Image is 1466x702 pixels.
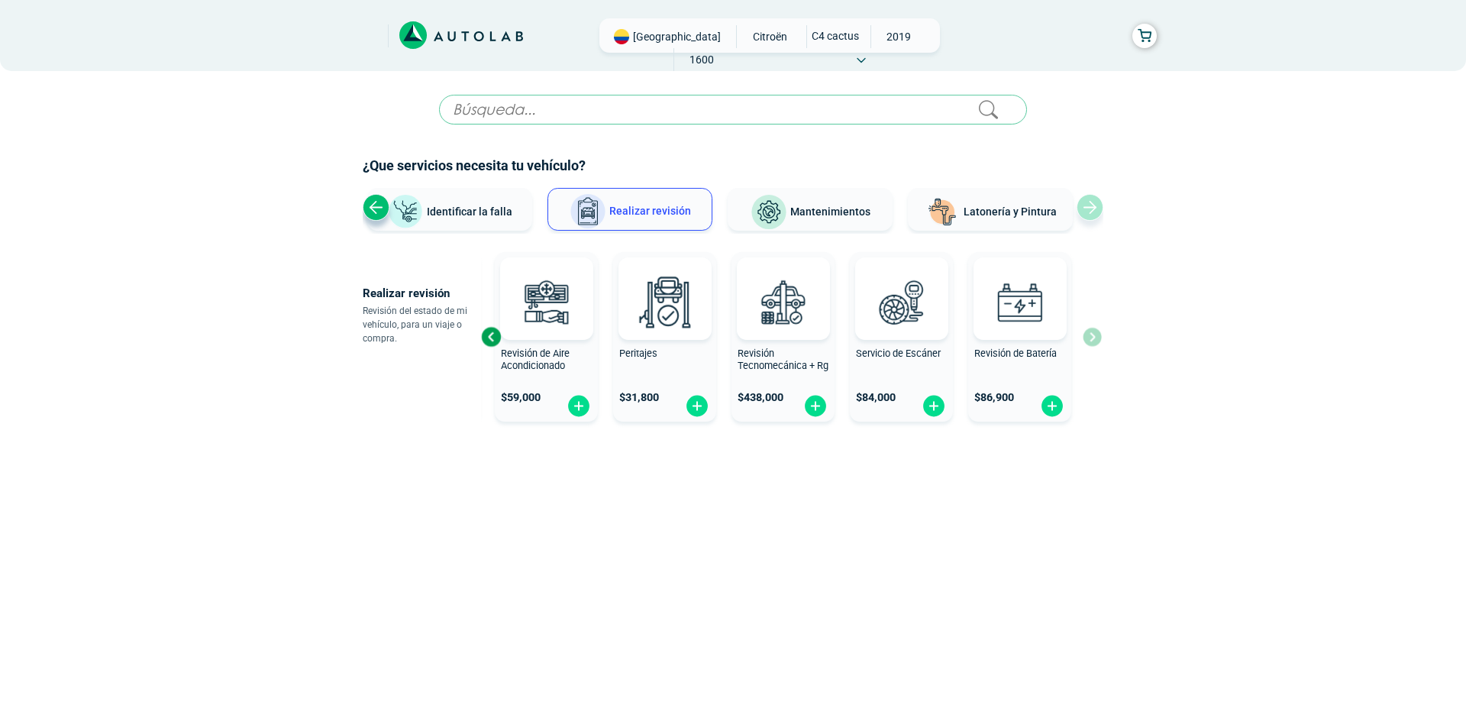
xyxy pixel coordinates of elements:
img: fi_plus-circle2.svg [567,394,591,418]
img: AD0BCuuxAAAAAElFTkSuQmCC [879,260,925,306]
input: Búsqueda... [439,95,1027,125]
button: Peritajes $31,800 [613,252,716,422]
img: AD0BCuuxAAAAAElFTkSuQmCC [642,260,688,306]
button: Identificar la falla [367,188,532,231]
img: revision_tecno_mecanica-v3.svg [749,268,816,335]
h2: ¿Que servicios necesita tu vehículo? [363,156,1103,176]
img: Realizar revisión [570,193,606,230]
button: Servicio de Escáner $84,000 [850,252,953,422]
img: AD0BCuuxAAAAAElFTkSuQmCC [524,260,570,306]
span: [GEOGRAPHIC_DATA] [633,29,721,44]
span: Revisión de Aire Acondicionado [501,348,570,372]
button: Mantenimientos [728,188,893,231]
img: fi_plus-circle2.svg [922,394,946,418]
span: CITROËN [743,25,797,48]
span: 1600 [674,48,728,71]
span: Servicio de Escáner [856,348,941,359]
img: Mantenimientos [751,194,787,231]
span: $ 59,000 [501,391,541,404]
span: $ 31,800 [619,391,659,404]
button: Revisión de Batería $86,900 [968,252,1071,422]
img: aire_acondicionado-v3.svg [512,268,580,335]
img: AD0BCuuxAAAAAElFTkSuQmCC [997,260,1043,306]
img: fi_plus-circle2.svg [803,394,828,418]
img: cambio_bateria-v3.svg [986,268,1053,335]
span: $ 84,000 [856,391,896,404]
img: Latonería y Pintura [924,194,961,231]
span: Revisión de Batería [974,348,1057,359]
div: Previous slide [363,194,389,221]
img: Flag of COLOMBIA [614,29,629,44]
span: C4 CACTUS [807,25,861,47]
div: Previous slide [480,325,502,348]
span: Revisión Tecnomecánica + Rg [738,348,828,372]
p: Realizar revisión [363,283,481,304]
span: Mantenimientos [790,205,870,218]
span: 2019 [871,25,925,48]
span: Realizar revisión [609,205,691,217]
span: $ 438,000 [738,391,783,404]
span: Peritajes [619,348,657,359]
img: fi_plus-circle2.svg [1040,394,1064,418]
img: escaner-v3.svg [867,268,935,335]
button: Revisión Tecnomecánica + Rg $438,000 [731,252,835,422]
img: peritaje-v3.svg [631,268,698,335]
img: fi_plus-circle2.svg [685,394,709,418]
span: Latonería y Pintura [964,205,1057,218]
button: Latonería y Pintura [908,188,1073,231]
button: Realizar revisión [547,188,712,231]
img: Identificar la falla [387,194,424,230]
span: Identificar la falla [427,205,512,217]
img: AD0BCuuxAAAAAElFTkSuQmCC [760,260,806,306]
span: $ 86,900 [974,391,1014,404]
button: Revisión de Aire Acondicionado $59,000 [495,252,598,422]
p: Revisión del estado de mi vehículo, para un viaje o compra. [363,304,481,345]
